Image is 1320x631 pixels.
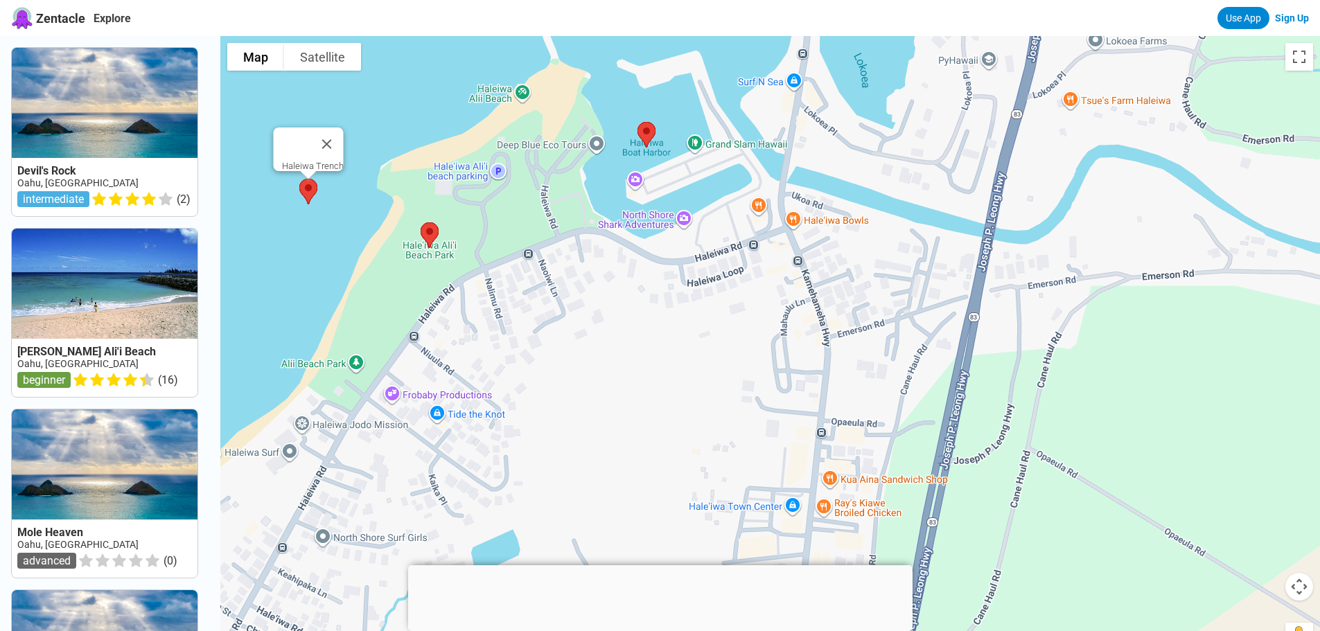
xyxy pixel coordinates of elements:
img: Zentacle logo [11,7,33,29]
button: Map camera controls [1285,573,1313,601]
a: Sign Up [1275,12,1309,24]
a: Zentacle logoZentacle [11,7,85,29]
div: Haleiwa Trench [281,161,343,171]
a: Oahu, [GEOGRAPHIC_DATA] [17,358,139,369]
a: Oahu, [GEOGRAPHIC_DATA] [17,539,139,550]
button: Show satellite imagery [284,43,361,71]
button: Show street map [227,43,284,71]
button: Toggle fullscreen view [1285,43,1313,71]
a: Oahu, [GEOGRAPHIC_DATA] [17,177,139,188]
a: Use App [1217,7,1269,29]
a: Explore [94,12,131,25]
span: Zentacle [36,11,85,26]
iframe: Advertisement [408,565,913,628]
button: Close [310,127,343,161]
